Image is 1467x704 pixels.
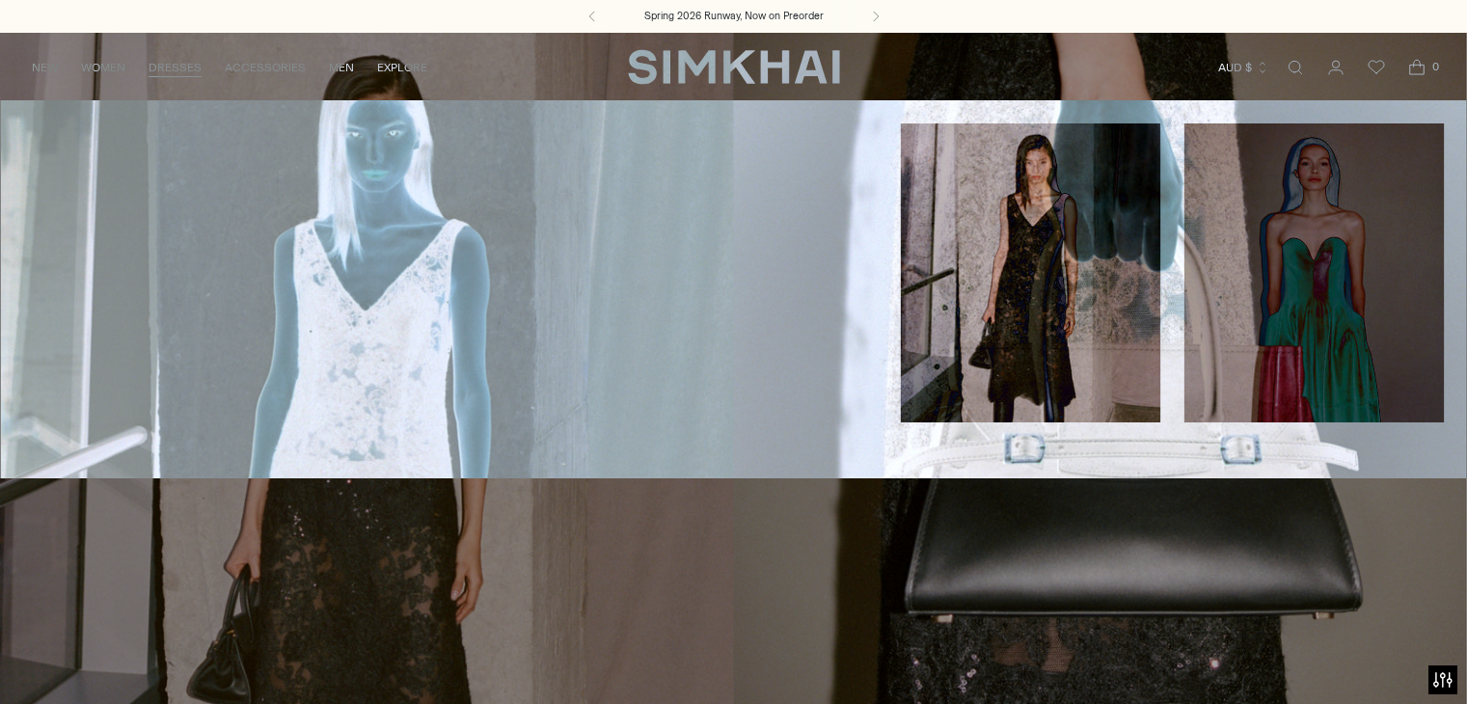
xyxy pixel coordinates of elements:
span: 0 [1426,58,1444,75]
a: Open cart modal [1398,48,1436,87]
a: Open search modal [1276,48,1315,87]
a: WOMEN [81,46,125,89]
a: NEW [32,46,58,89]
a: SIMKHAI [628,48,840,86]
button: AUD $ [1218,46,1269,89]
a: Go to the account page [1317,48,1355,87]
a: EXPLORE [377,46,427,89]
a: Wishlist [1357,48,1396,87]
a: Spring 2026 Runway, Now on Preorder [644,9,824,24]
a: MEN [329,46,354,89]
a: DRESSES [149,46,202,89]
a: ACCESSORIES [225,46,306,89]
